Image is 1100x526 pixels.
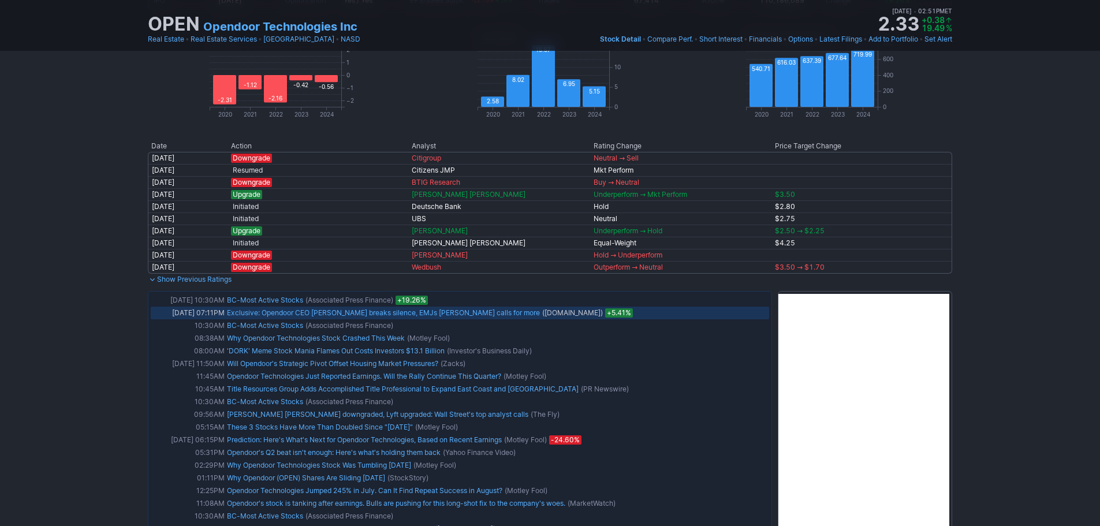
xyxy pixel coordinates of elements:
td: [DATE] [148,188,228,200]
span: Initiated [231,202,260,211]
td: 10:45AM [151,383,226,396]
span: • [185,33,189,45]
text: 5 [614,83,618,90]
span: Upgrade [231,190,262,199]
text: 2 [346,46,350,53]
span: (StockStory) [387,472,428,484]
text: 2020 [754,111,768,118]
a: These 3 Stocks Have More Than Doubled Since "[DATE]" [227,423,413,431]
a: Stock Detail [600,33,641,45]
td: Underperform → Hold [590,225,771,237]
th: Analyst [408,140,590,152]
a: Opendoor Technologies Inc [203,18,357,35]
td: 08:00AM [151,345,226,357]
text: 2022 [269,111,283,118]
span: -24.60% [549,435,581,445]
td: 02:29PM [151,459,226,472]
td: Equal-Weight [590,237,771,249]
span: Compare Perf. [647,35,693,43]
text: 2020 [486,111,500,118]
td: [DATE] [148,225,228,237]
a: Will Opendoor's Strategic Pivot Offset Housing Market Pressures? [227,359,438,368]
td: [PERSON_NAME] [408,225,590,237]
span: (Motley Fool) [505,485,547,497]
td: [PERSON_NAME] [408,249,590,261]
text: 719.99 [853,51,872,58]
span: Resumed [231,166,264,175]
text: 540.71 [752,65,770,72]
span: (PR Newswire) [581,383,629,395]
text: 2024 [856,111,870,118]
text: 5.15 [589,88,600,95]
text: 0 [346,72,350,79]
td: Outperform → Neutral [590,261,771,274]
a: [GEOGRAPHIC_DATA] [263,33,334,45]
img: nic2x2.gif [148,135,543,140]
text: −1 [346,84,353,91]
td: [DATE] 11:50AM [151,357,226,370]
text: 616.03 [777,59,796,66]
text: 2022 [805,111,819,118]
text: 2022 [537,111,551,118]
td: Hold → Underperform [590,249,771,261]
a: Why Opendoor Technologies Stock Was Tumbling [DATE] [227,461,411,469]
span: Upgrade [231,226,262,236]
span: • [863,33,867,45]
span: (Motley Fool) [415,421,458,433]
text: 2023 [830,111,844,118]
span: Downgrade [231,251,272,260]
text: -0.42 [293,81,308,88]
text: 8.02 [512,76,524,83]
text: 2023 [294,111,308,118]
span: Latest Filings [819,35,862,43]
a: BC-Most Active Stocks [227,512,303,520]
td: $4.25 [771,237,952,249]
td: 11:45AM [151,370,226,383]
td: 10:30AM [151,396,226,408]
text: 2.58 [487,98,499,105]
text: 677.64 [828,54,847,61]
text: 1 [346,59,349,66]
text: 200 [883,87,893,94]
a: Compare Perf. [647,33,693,45]
td: 10:30AM [151,319,226,332]
td: 01:11PM [151,472,226,484]
span: • [642,33,646,45]
td: [DATE] [148,261,228,274]
td: $3.50 [771,188,952,200]
span: (Motley Fool) [504,371,546,382]
td: BTIG Research [408,176,590,188]
img: nic2x2.gif [148,285,543,291]
th: Price Target Change [771,140,952,152]
span: • [744,33,748,45]
td: [DATE] 07:11PM [151,307,226,319]
span: Initiated [231,238,260,248]
span: +19.26% [396,296,428,305]
text: 10 [614,64,621,70]
text: 0 [614,103,618,110]
span: (Associated Press Finance) [305,510,393,522]
span: (Motley Fool) [407,333,450,344]
a: Opendoor Technologies Just Reported Earnings. Will the Rally Continue This Quarter? [227,372,501,380]
span: +0.38 [922,15,945,25]
span: Downgrade [231,263,272,272]
text: 0 [883,103,886,110]
a: Opendoor's Q2 beat isn't enough: Here's what's holding them back [227,448,441,457]
td: [DATE] [148,249,228,261]
td: [DATE] [148,200,228,212]
td: Wedbush [408,261,590,274]
td: 11:08AM [151,497,226,510]
td: Mkt Perform [590,164,771,176]
span: Downgrade [231,154,272,163]
td: [PERSON_NAME] [PERSON_NAME] [408,237,590,249]
strong: 2.33 [878,15,919,33]
text: 2021 [512,111,525,118]
span: • [814,33,818,45]
text: -1.12 [244,81,257,88]
span: • [694,33,698,45]
span: 19.49 [922,23,945,33]
a: Set Alert [924,33,952,45]
span: Stock Detail [600,35,641,43]
a: [PERSON_NAME] [PERSON_NAME] downgraded, Lyft upgraded: Wall Street's top analyst calls [227,410,528,419]
td: Underperform → Mkt Perform [590,188,771,200]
